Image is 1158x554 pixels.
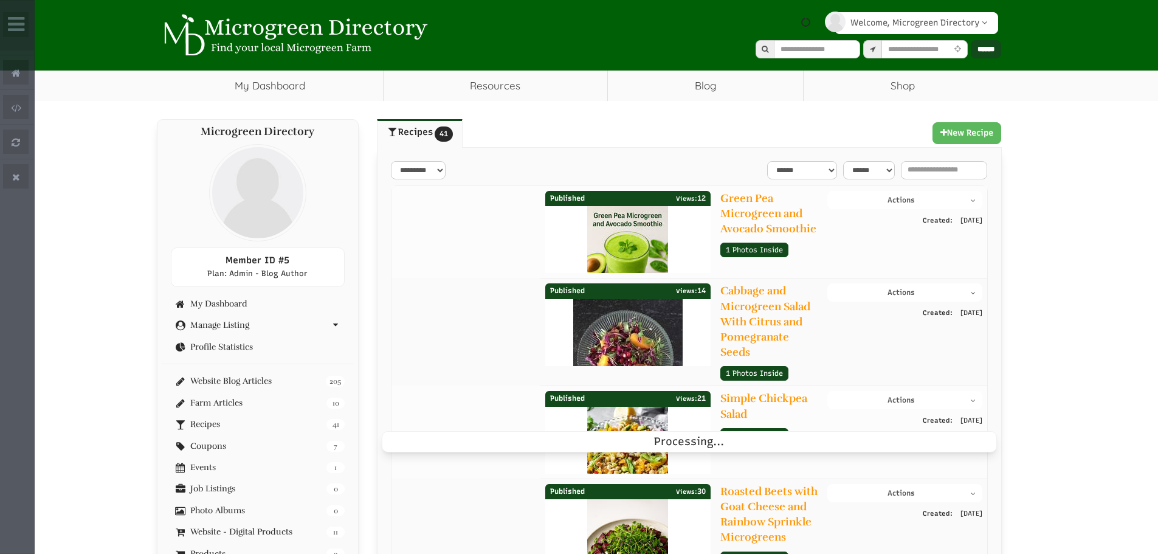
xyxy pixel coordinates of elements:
[545,391,711,407] div: Published
[171,506,345,515] a: 0 Photo Albums
[676,485,706,499] span: 30
[676,287,697,295] span: Views:
[923,508,953,519] span: Created:
[587,206,668,328] img: 95f4a1c233ef94f32150c8036fb4ab24
[382,431,997,453] div: Processing...
[923,215,953,226] span: Created:
[923,415,953,426] span: Created:
[954,508,982,519] span: [DATE]
[391,161,446,179] select: select-1
[171,299,345,308] a: My Dashboard
[207,269,308,278] span: Plan: Admin - Blog Author
[326,462,345,473] span: 1
[171,527,345,536] a: 11 Website - Digital Products
[720,485,818,544] a: Roasted Beets with Goat Cheese and Rainbow Sprinkle Microgreens
[171,398,345,407] a: 10 Farm Articles
[825,12,846,32] img: profile profile holder
[720,366,788,381] a: 1 Photos Inside
[377,119,463,148] a: Recipes41
[932,122,1001,144] a: New Recipe
[954,415,982,426] span: [DATE]
[720,392,807,420] a: Simple Chickpea Salad
[171,320,345,330] a: Manage Listing
[171,376,345,386] a: 205 Website Blog Articles
[326,441,345,452] span: 7
[157,71,383,101] a: My Dashboard
[720,243,788,257] a: 1 Photos Inside
[827,283,982,302] button: Actions
[923,308,953,319] span: Created:
[676,395,697,403] span: Views:
[767,161,837,179] select: sortFilter-1
[720,284,810,359] a: Cabbage and Microgreen Salad With Citrus and Pomegranate Seeds
[676,392,706,406] span: 21
[827,484,982,502] button: Actions
[326,505,345,516] span: 0
[171,342,345,351] a: Profile Statistics
[676,192,706,206] span: 12
[326,376,345,387] span: 205
[157,14,430,57] img: Microgreen Directory
[804,71,1001,101] a: Shop
[435,126,453,142] span: 41
[171,484,345,493] a: 0 Job Listings
[326,527,345,538] span: 11
[171,126,345,138] h4: Microgreen Directory
[209,144,306,241] img: profile profile holder
[835,12,998,34] a: Welcome, Microgreen Directory
[573,299,683,421] img: 24b419ce8948b243b36250790bafc2e1
[954,308,982,319] span: [DATE]
[171,420,345,429] a: 41 Recipes
[720,192,816,235] a: Green Pea Microgreen and Avocado Smoothie
[827,191,982,209] button: Actions
[171,441,345,451] a: 7 Coupons
[676,488,697,496] span: Views:
[720,428,788,443] a: 1 Photos Inside
[545,484,711,500] div: Published
[608,71,803,101] a: Blog
[171,463,345,472] a: 1 Events
[676,285,706,298] span: 14
[545,191,711,207] div: Published
[587,407,668,528] img: a8e87077c34d1c2d88bacb1bbf121f35
[326,419,345,430] span: 41
[8,15,24,34] i: Wide Admin Panel
[326,483,345,494] span: 0
[384,71,607,101] a: Resources
[951,46,964,54] i: Use Current Location
[326,398,345,409] span: 10
[226,255,289,266] span: Member ID #5
[827,391,982,409] button: Actions
[843,161,895,179] select: statusFilter-1
[954,215,982,226] span: [DATE]
[676,195,697,203] span: Views:
[545,283,711,299] div: Published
